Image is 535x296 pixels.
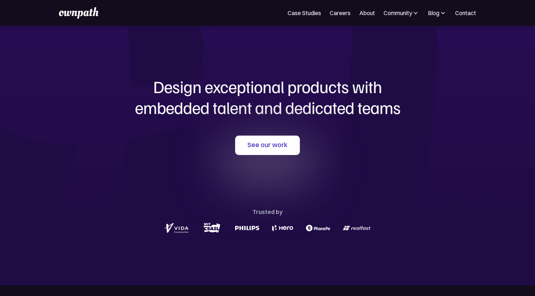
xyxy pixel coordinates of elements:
[95,76,440,118] h1: Design exceptional products with embedded talent and dedicated teams
[359,9,375,17] a: About
[455,9,476,17] a: Contact
[384,9,419,17] div: Community
[384,9,412,17] div: Community
[428,9,439,17] div: Blog
[428,9,447,17] div: Blog
[235,136,300,155] a: See our work
[330,9,351,17] a: Careers
[252,207,283,217] div: Trusted by
[288,9,321,17] a: Case Studies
